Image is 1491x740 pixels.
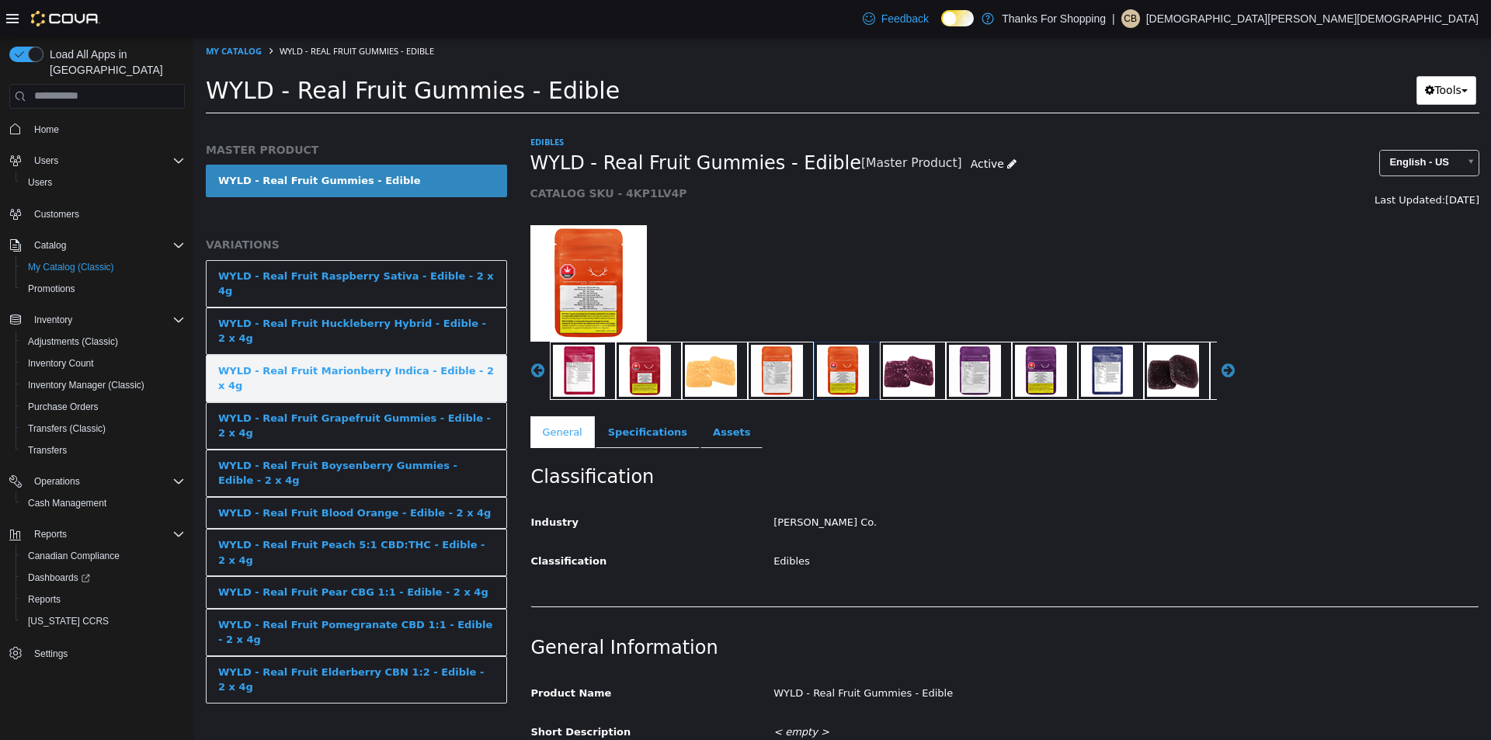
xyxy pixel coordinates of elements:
span: Inventory Count [22,354,185,373]
img: 150 [336,188,453,304]
div: Christian Bishop [1121,9,1140,28]
button: Cash Management [16,492,191,514]
div: WYLD - Real Fruit Gummies - Edible [568,643,1296,670]
span: Product Name [337,650,418,662]
span: Users [22,173,185,192]
span: Reports [22,590,185,609]
div: WYLD - Real Fruit Marionberry Indica - Edible - 2 x 4g [24,326,301,356]
button: Transfers [16,439,191,461]
a: Home [28,120,65,139]
span: Transfers [28,444,67,457]
a: Canadian Compliance [22,547,126,565]
p: | [1112,9,1115,28]
span: Canadian Compliance [22,547,185,565]
button: Users [3,150,191,172]
a: Feedback [857,3,935,34]
span: Catalog [34,239,66,252]
p: [DEMOGRAPHIC_DATA][PERSON_NAME][DEMOGRAPHIC_DATA] [1146,9,1479,28]
span: Customers [28,204,185,224]
span: Promotions [28,283,75,295]
button: Operations [3,471,191,492]
span: Adjustments (Classic) [28,335,118,348]
span: English - US [1186,113,1264,137]
span: Washington CCRS [22,612,185,631]
a: [US_STATE] CCRS [22,612,115,631]
button: Inventory [28,311,78,329]
span: Users [28,176,52,189]
span: Transfers (Classic) [22,419,185,438]
a: Adjustments (Classic) [22,332,124,351]
button: Catalog [3,235,191,256]
a: Reports [22,590,67,609]
input: Dark Mode [941,10,974,26]
a: Inventory Manager (Classic) [22,376,151,394]
span: Reports [28,593,61,606]
button: Reports [28,525,73,544]
button: Purchase Orders [16,396,191,418]
a: Cash Management [22,494,113,512]
span: Canadian Compliance [28,550,120,562]
button: [US_STATE] CCRS [16,610,191,632]
span: Active [777,120,810,133]
span: Industry [337,479,385,491]
span: WYLD - Real Fruit Gummies - Edible [336,114,668,138]
span: Classification [337,518,413,530]
span: Load All Apps in [GEOGRAPHIC_DATA] [43,47,185,78]
span: Transfers [22,441,185,460]
button: Settings [3,641,191,664]
small: [Master Product] [667,120,768,133]
span: Home [28,120,185,139]
span: Settings [28,643,185,662]
span: Promotions [22,280,185,298]
span: Users [28,151,185,170]
span: Purchase Orders [28,401,99,413]
span: Cash Management [22,494,185,512]
div: < empty > [568,682,1296,709]
a: Specifications [401,379,506,412]
button: Adjustments (Classic) [16,331,191,353]
button: Previous [336,325,352,341]
span: Short Description [337,689,437,700]
span: [US_STATE] CCRS [28,615,109,627]
a: My Catalog (Classic) [22,258,120,276]
div: WYLD - Real Fruit Huckleberry Hybrid - Edible - 2 x 4g [24,279,301,309]
div: WYLD - Real Fruit Pear CBG 1:1 - Edible - 2 x 4g [24,547,294,563]
button: Next [1027,325,1042,341]
div: [PERSON_NAME] Co. [568,472,1296,499]
a: Promotions [22,280,82,298]
button: Customers [3,203,191,225]
span: Inventory Count [28,357,94,370]
span: CB [1124,9,1137,28]
div: WYLD - Real Fruit Blood Orange - Edible - 2 x 4g [24,468,297,484]
button: My Catalog (Classic) [16,256,191,278]
h5: CATALOG SKU - 4KP1LV4P [336,149,1042,163]
span: Cash Management [28,497,106,509]
p: Thanks For Shopping [1002,9,1106,28]
span: Settings [34,648,68,660]
a: Customers [28,205,85,224]
h5: VARIATIONS [12,200,313,214]
button: Canadian Compliance [16,545,191,567]
button: Inventory Count [16,353,191,374]
nav: Complex example [9,112,185,705]
span: Feedback [881,11,929,26]
a: My Catalog [12,8,68,19]
img: Cova [31,11,100,26]
div: WYLD - Real Fruit Grapefruit Gummies - Edible - 2 x 4g [24,373,301,404]
a: Users [22,173,58,192]
h2: General Information [337,599,1285,623]
span: Adjustments (Classic) [22,332,185,351]
span: Home [34,123,59,136]
a: Settings [28,644,74,663]
button: Transfers (Classic) [16,418,191,439]
span: [DATE] [1251,157,1285,168]
button: Inventory [3,309,191,331]
span: Last Updated: [1180,157,1251,168]
span: Operations [34,475,80,488]
a: Assets [506,379,568,412]
a: Dashboards [22,568,96,587]
div: WYLD - Real Fruit Peach 5:1 CBD:THC - Edible - 2 x 4g [24,500,301,530]
span: Purchase Orders [22,398,185,416]
span: Dashboards [28,572,90,584]
span: My Catalog (Classic) [22,258,185,276]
